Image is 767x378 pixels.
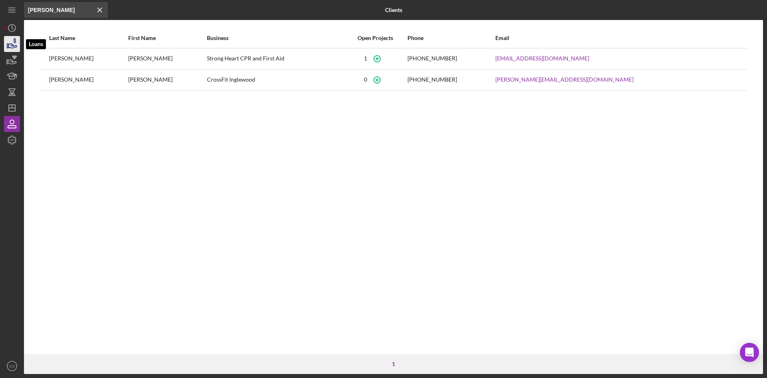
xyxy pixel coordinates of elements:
input: Search [24,2,108,18]
div: Open Projects [344,35,407,41]
div: [PERSON_NAME] [128,70,207,90]
button: CS [4,358,20,374]
div: Email [495,35,738,41]
div: Last Name [49,35,127,41]
div: CrossFit Inglewood [207,70,343,90]
div: Open Intercom Messenger [740,343,759,362]
div: [PHONE_NUMBER] [407,76,457,83]
b: Clients [385,7,402,13]
div: Business [207,35,343,41]
div: [PERSON_NAME] [49,49,127,69]
div: First Name [128,35,207,41]
div: [PHONE_NUMBER] [407,55,457,62]
div: 0 [364,76,367,83]
div: [PERSON_NAME] [128,49,207,69]
div: Phone [407,35,495,41]
a: [EMAIL_ADDRESS][DOMAIN_NAME] [495,55,589,62]
div: [PERSON_NAME] [49,70,127,90]
text: CS [9,364,14,368]
div: 1 [388,361,399,367]
div: Strong Heart CPR and First Aid [207,49,343,69]
div: 1 [364,55,367,62]
a: [PERSON_NAME][EMAIL_ADDRESS][DOMAIN_NAME] [495,76,634,83]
